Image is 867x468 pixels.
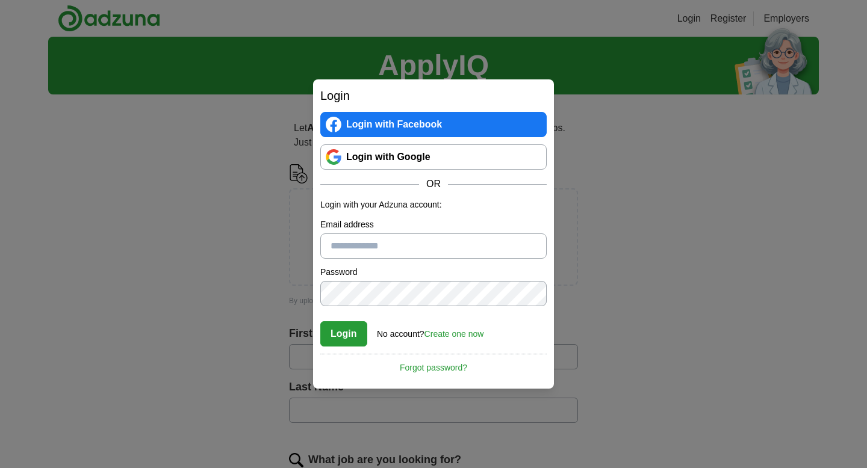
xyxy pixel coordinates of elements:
h2: Login [320,87,547,105]
a: Login with Google [320,144,547,170]
p: Login with your Adzuna account: [320,199,547,211]
a: Login with Facebook [320,112,547,137]
span: OR [419,177,448,191]
div: No account? [377,321,483,340]
a: Create one now [424,329,484,339]
a: Forgot password? [320,354,547,374]
label: Email address [320,218,547,231]
button: Login [320,321,367,346]
label: Password [320,266,547,279]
